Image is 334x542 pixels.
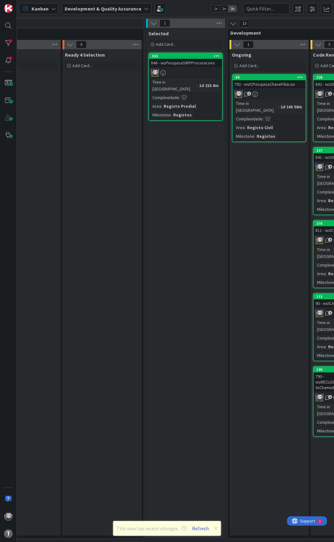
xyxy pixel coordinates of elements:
[315,236,323,244] img: LS
[233,90,306,98] div: LS
[4,529,13,538] div: T
[234,100,278,114] div: Time in [GEOGRAPHIC_DATA]
[232,52,251,58] span: Ongoing
[233,75,306,80] div: 99
[228,6,237,12] span: 3x
[328,165,332,169] span: 4
[162,103,197,110] div: Registo Predial
[149,59,222,67] div: 846 - wsPesquisaSIRPProcuracoes
[171,111,172,118] span: :
[148,30,169,37] span: Selected
[13,1,28,8] span: Support
[328,238,332,242] span: 4
[172,111,193,118] div: Registos
[151,111,171,118] div: Milestone
[326,270,327,277] span: :
[326,343,327,350] span: :
[72,63,92,68] span: Add Card...
[234,124,245,131] div: Area
[32,2,34,7] div: 2
[156,41,176,47] span: Add Card...
[149,69,222,77] div: LS
[315,309,323,317] img: LS
[190,524,211,532] button: Refresh
[326,124,327,131] span: :
[279,103,304,110] div: 1d 16h 58m
[245,124,246,131] span: :
[315,163,323,171] img: LS
[220,6,228,12] span: 2x
[160,20,170,27] span: 1
[233,75,306,88] div: 99792 - wsICPesquisaChaveFiliacao
[315,270,326,277] div: Area
[151,94,179,101] div: Complexidade
[197,82,198,89] span: :
[263,115,263,122] span: :
[117,525,187,532] span: This view has recent changes.
[149,53,222,59] div: 332
[239,20,250,27] span: 13
[32,5,49,12] span: Kanban
[239,63,259,68] span: Add Card...
[151,103,161,110] div: Area
[198,82,220,89] div: 1d 21h 8m
[243,3,289,14] input: Quick Filter...
[233,80,306,88] div: 792 - wsICPesquisaChaveFiliacao
[315,90,323,98] img: LS
[76,41,87,48] span: 0
[243,41,254,48] span: 1
[149,53,222,67] div: 332846 - wsPesquisaSIRPProcuracoes
[328,311,332,315] span: 1
[247,92,251,96] span: 1
[315,343,326,350] div: Area
[179,94,180,101] span: :
[326,197,327,204] span: :
[148,53,223,121] a: 332846 - wsPesquisaSIRPProcuracoesLSTime in [GEOGRAPHIC_DATA]:1d 21h 8mComplexidade:Area:Registo ...
[65,6,141,12] b: Development & Quality Assurance
[151,79,197,92] div: Time in [GEOGRAPHIC_DATA]
[315,393,323,401] img: LS
[315,197,326,204] div: Area
[212,6,220,12] span: 1x
[234,133,254,140] div: Milestone
[4,4,13,13] img: Visit kanbanzone.com
[65,52,105,58] span: Ready 4 Selection
[232,74,306,142] a: 99792 - wsICPesquisaChaveFiliacaoLSTime in [GEOGRAPHIC_DATA]:1d 16h 58mComplexidade:Area:Registo ...
[4,512,13,521] img: LS
[234,90,242,98] img: LS
[235,75,306,80] div: 99
[161,103,162,110] span: :
[246,124,274,131] div: Registo Civil
[278,103,279,110] span: :
[254,133,255,140] span: :
[152,54,222,58] div: 332
[234,115,263,122] div: Complexidade
[315,124,326,131] div: Area
[328,395,332,399] span: 2
[151,69,159,77] img: LS
[328,92,332,96] span: 2
[255,133,277,140] div: Registos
